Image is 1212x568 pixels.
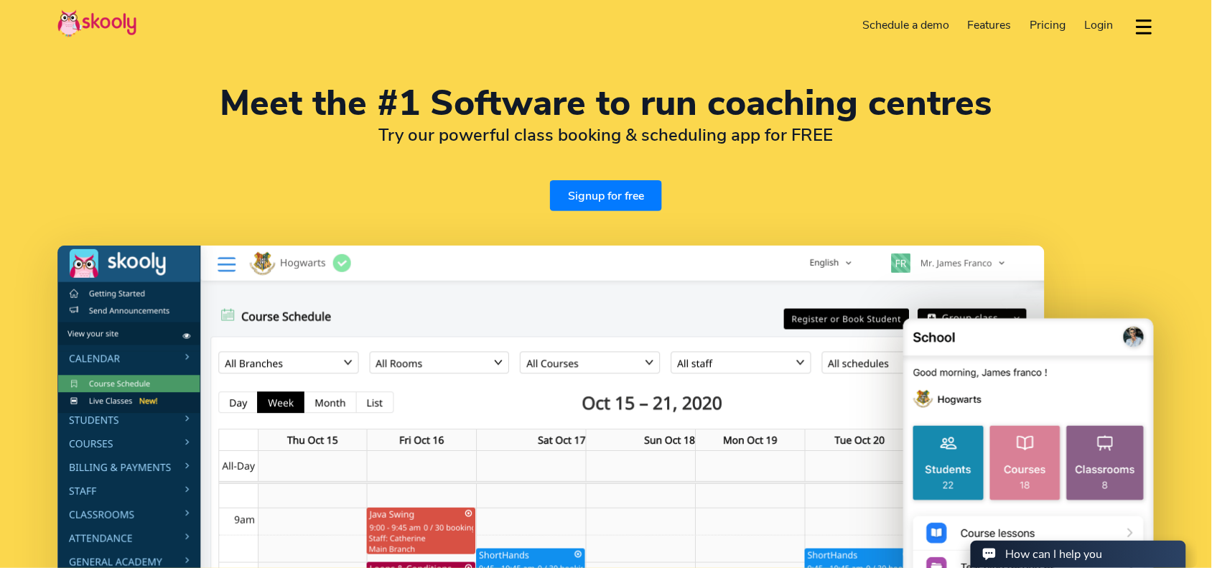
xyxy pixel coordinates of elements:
[959,14,1021,37] a: Features
[1021,14,1076,37] a: Pricing
[57,86,1155,121] h1: Meet the #1 Software to run coaching centres
[1084,17,1113,33] span: Login
[1075,14,1122,37] a: Login
[57,9,136,37] img: Skooly
[1030,17,1066,33] span: Pricing
[550,180,662,211] a: Signup for free
[1134,10,1155,43] button: dropdown menu
[57,124,1155,146] h2: Try our powerful class booking & scheduling app for FREE
[854,14,959,37] a: Schedule a demo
